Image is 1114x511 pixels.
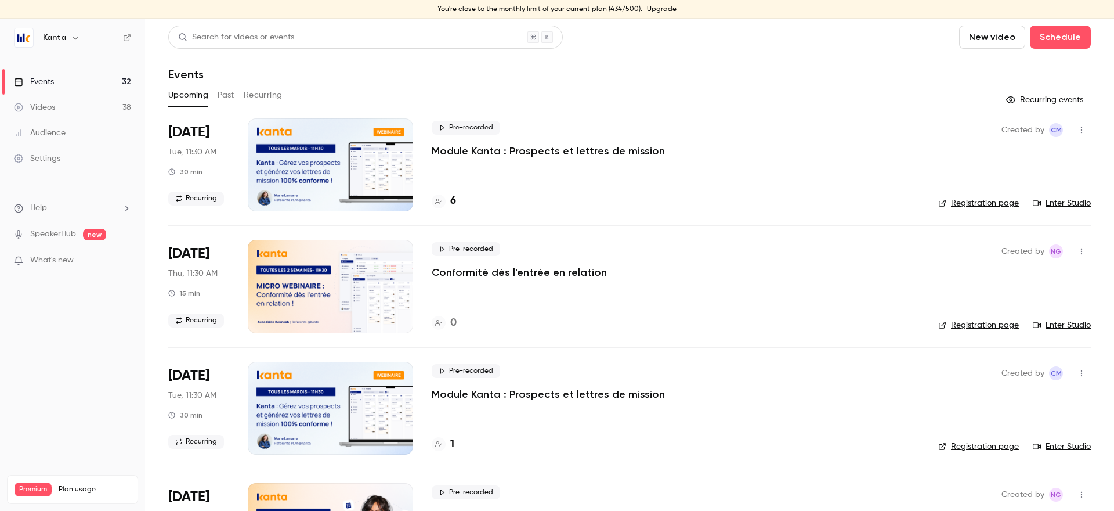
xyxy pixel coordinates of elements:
span: Nicolas Guitard [1049,488,1063,502]
a: Enter Studio [1033,197,1091,209]
a: Enter Studio [1033,319,1091,331]
h4: 0 [450,315,457,331]
span: Thu, 11:30 AM [168,268,218,279]
h1: Events [168,67,204,81]
button: Recurring events [1001,91,1091,109]
div: 30 min [168,167,202,177]
span: Premium [15,483,52,496]
span: CM [1051,123,1062,137]
span: Tue, 11:30 AM [168,146,216,158]
div: Settings [14,153,60,164]
div: 30 min [168,411,202,420]
span: CM [1051,366,1062,380]
span: NG [1051,244,1061,258]
span: Created by [1001,366,1044,380]
div: Audience [14,127,66,139]
span: [DATE] [168,123,209,142]
span: Charlotte MARTEL [1049,123,1063,137]
a: Registration page [938,441,1019,452]
span: Pre-recorded [432,242,500,256]
img: Kanta [15,28,33,47]
div: Oct 16 Thu, 11:30 AM (Europe/Paris) [168,240,229,333]
span: Recurring [168,314,224,328]
span: Recurring [168,192,224,206]
a: Enter Studio [1033,441,1091,452]
span: [DATE] [168,366,209,385]
button: Recurring [244,86,283,105]
a: Module Kanta : Prospects et lettres de mission [432,387,665,401]
a: 6 [432,193,456,209]
span: What's new [30,254,74,267]
button: New video [959,26,1025,49]
div: 15 min [168,289,200,298]
button: Schedule [1030,26,1091,49]
span: Help [30,202,47,214]
button: Upcoming [168,86,208,105]
span: Created by [1001,488,1044,502]
span: Created by [1001,244,1044,258]
h4: 6 [450,193,456,209]
span: Nicolas Guitard [1049,244,1063,258]
iframe: Noticeable Trigger [117,255,131,266]
span: Pre-recorded [432,485,500,499]
a: Module Kanta : Prospects et lettres de mission [432,144,665,158]
li: help-dropdown-opener [14,202,131,214]
div: Oct 14 Tue, 11:30 AM (Europe/Paris) [168,118,229,211]
a: Registration page [938,319,1019,331]
button: Past [218,86,234,105]
span: new [83,229,106,240]
span: [DATE] [168,244,209,263]
a: 0 [432,315,457,331]
div: Events [14,76,54,88]
h4: 1 [450,437,454,452]
span: Recurring [168,435,224,449]
span: Created by [1001,123,1044,137]
a: Conformité dès l'entrée en relation [432,265,607,279]
span: [DATE] [168,488,209,506]
a: SpeakerHub [30,228,76,240]
div: Search for videos or events [178,31,294,44]
span: Charlotte MARTEL [1049,366,1063,380]
a: Registration page [938,197,1019,209]
div: Oct 21 Tue, 11:30 AM (Europe/Paris) [168,362,229,455]
span: Pre-recorded [432,364,500,378]
h6: Kanta [43,32,66,44]
span: Plan usage [59,485,131,494]
span: NG [1051,488,1061,502]
a: Upgrade [647,5,677,14]
a: 1 [432,437,454,452]
div: Videos [14,102,55,113]
span: Tue, 11:30 AM [168,390,216,401]
span: Pre-recorded [432,121,500,135]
